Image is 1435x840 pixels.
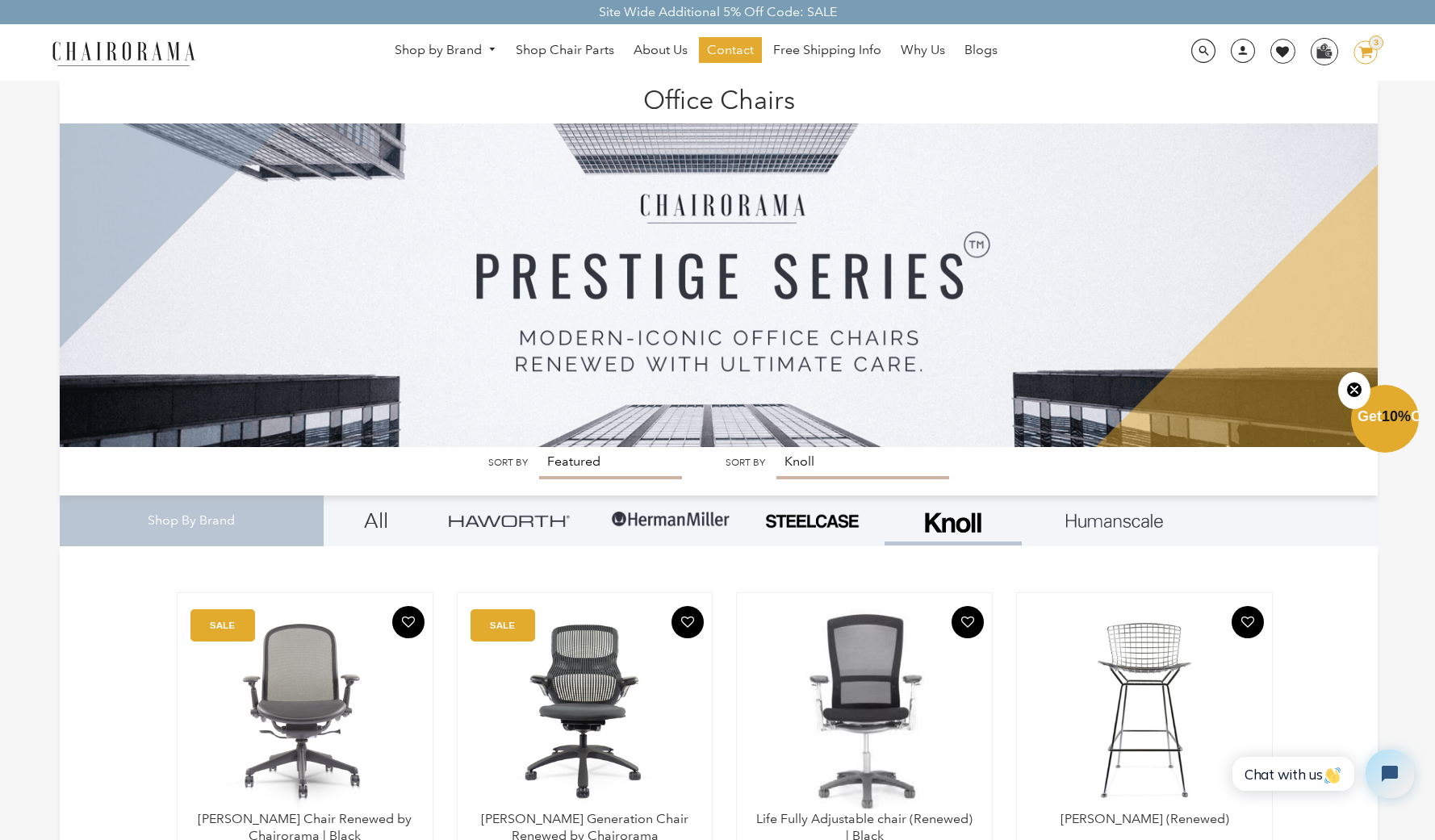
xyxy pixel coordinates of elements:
a: Knoll Generation Chair Renewed by Chairorama - chairorama Knoll Generation Chair Renewed by Chair... [474,609,697,811]
span: Get Off [1358,408,1432,424]
a: Why Us [893,37,953,63]
a: 3 [1341,40,1378,65]
label: Sort by [726,457,765,469]
img: chairorama [43,39,204,67]
div: Get10%OffClose teaser [1351,387,1419,454]
a: All [336,495,416,545]
div: 3 [1369,36,1383,50]
text: SALE [489,620,514,630]
span: 10% [1382,408,1411,424]
a: About Us [625,37,696,63]
a: [PERSON_NAME] (Renewed) [1061,811,1229,826]
button: Close teaser [1338,372,1370,409]
text: SALE [209,620,234,630]
button: Add To Wishlist [952,606,984,638]
a: Life Fully Adjustable chair (Renewed) | Black - chairorama Life Fully Adjustable chair (Renewed) ... [753,609,976,811]
h1: Office Chairs [76,81,1362,115]
label: Sort by [488,457,528,469]
a: Shop Chair Parts [508,37,622,63]
img: Group_4be16a4b-c81a-4a6e-a540-764d0a8faf6e.png [449,515,570,527]
span: Free Shipping Info [773,42,881,59]
span: Shop Chair Parts [516,42,614,59]
span: Why Us [901,42,945,59]
a: Free Shipping Info [765,37,889,63]
img: Bertoia Barstool (Renewed) - chairorama [1033,609,1256,811]
a: Shop by Brand [387,38,504,63]
nav: DesktopNavigation [273,37,1119,67]
span: Blogs [964,42,998,59]
img: Group-1.png [610,495,731,544]
img: Layer_1_1.png [1066,514,1163,529]
img: Chadwick Chair - chairorama.com [194,609,416,811]
img: Life Fully Adjustable chair (Renewed) | Black - chairorama [753,609,976,811]
a: Bertoia Barstool (Renewed) - chairorama Bertoia Barstool (Renewed) - chairorama [1033,609,1256,811]
span: Contact [707,42,754,59]
button: Add To Wishlist [392,606,425,638]
img: Office Chairs [60,81,1378,447]
span: About Us [634,42,688,59]
a: Chadwick Chair - chairorama.com Black Chadwick Chair - chairorama.com [194,609,416,811]
a: Contact [699,37,762,63]
img: Knoll Generation Chair Renewed by Chairorama - chairorama [474,609,697,811]
a: Blogs [956,37,1006,63]
img: WhatsApp_Image_2024-07-12_at_16.23.01.webp [1312,39,1337,63]
button: Add To Wishlist [671,606,704,638]
button: Add To Wishlist [1232,606,1264,638]
img: PHOTO-2024-07-09-00-53-10-removebg-preview.png [764,512,860,530]
img: Frame_4.png [921,502,985,543]
iframe: Tidio Chat [1215,736,1428,812]
div: Shop By Brand [60,495,324,546]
